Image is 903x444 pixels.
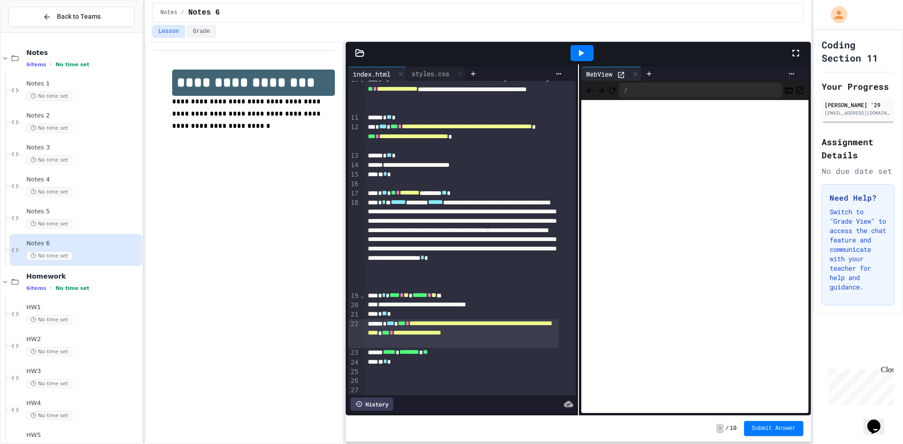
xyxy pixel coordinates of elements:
[348,170,360,179] div: 15
[26,187,72,196] span: No time set
[407,67,466,81] div: styles.css
[348,291,360,301] div: 19
[348,386,360,395] div: 27
[795,85,805,96] button: Open in new tab
[348,69,395,79] div: index.html
[4,4,65,60] div: Chat with us now!Close
[348,189,360,198] div: 17
[26,411,72,420] span: No time set
[26,176,140,184] span: Notes 4
[26,315,72,324] span: No time set
[26,62,46,68] span: 6 items
[8,7,135,27] button: Back to Teams
[348,198,360,291] div: 18
[585,84,594,96] span: Back
[181,9,184,16] span: /
[26,335,140,343] span: HW2
[822,135,895,162] h2: Assignment Details
[348,75,360,113] div: 10
[716,424,723,433] span: -
[726,425,729,432] span: /
[824,109,892,117] div: [EMAIL_ADDRESS][DOMAIN_NAME]
[824,101,892,109] div: [PERSON_NAME] '29
[26,144,140,152] span: Notes 3
[152,25,185,38] button: Lesson
[188,7,220,18] span: Notes 6
[608,85,617,96] button: Refresh
[26,48,140,57] span: Notes
[360,292,364,299] span: Fold line
[348,161,360,170] div: 14
[160,9,177,16] span: Notes
[596,84,606,96] span: Forward
[348,123,360,151] div: 12
[348,319,360,348] div: 22
[55,285,89,291] span: No time set
[26,112,140,120] span: Notes 2
[822,38,895,64] h1: Coding Section 11
[825,366,894,405] iframe: chat widget
[619,83,782,98] div: /
[26,124,72,132] span: No time set
[348,151,360,161] div: 13
[822,80,895,93] h2: Your Progress
[581,69,617,79] div: WebView
[744,421,803,436] button: Submit Answer
[581,100,808,413] iframe: Web Preview
[26,156,72,164] span: No time set
[26,431,140,439] span: HW5
[26,367,140,375] span: HW3
[187,25,216,38] button: Grade
[348,358,360,367] div: 24
[26,304,140,312] span: HW1
[26,399,140,407] span: HW4
[26,347,72,356] span: No time set
[822,165,895,177] div: No due date set
[26,219,72,228] span: No time set
[830,207,887,292] p: Switch to "Grade View" to access the chat feature and communicate with your teacher for help and ...
[348,179,360,189] div: 16
[784,85,793,96] button: Console
[26,379,72,388] span: No time set
[348,376,360,386] div: 26
[26,92,72,101] span: No time set
[348,395,360,405] div: 28
[26,208,140,216] span: Notes 5
[26,80,140,88] span: Notes 1
[407,69,454,78] div: styles.css
[55,62,89,68] span: No time set
[348,348,360,358] div: 23
[26,240,140,248] span: Notes 6
[26,272,140,280] span: Homework
[730,425,737,432] span: 10
[26,285,46,291] span: 6 items
[752,425,796,432] span: Submit Answer
[581,67,642,81] div: WebView
[348,301,360,310] div: 20
[26,251,72,260] span: No time set
[348,113,360,123] div: 11
[350,397,393,411] div: History
[50,284,52,292] span: •
[50,61,52,68] span: •
[348,310,360,319] div: 21
[821,4,850,25] div: My Account
[863,406,894,435] iframe: chat widget
[348,67,407,81] div: index.html
[830,192,887,203] h3: Need Help?
[57,12,101,22] span: Back to Teams
[348,367,360,377] div: 25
